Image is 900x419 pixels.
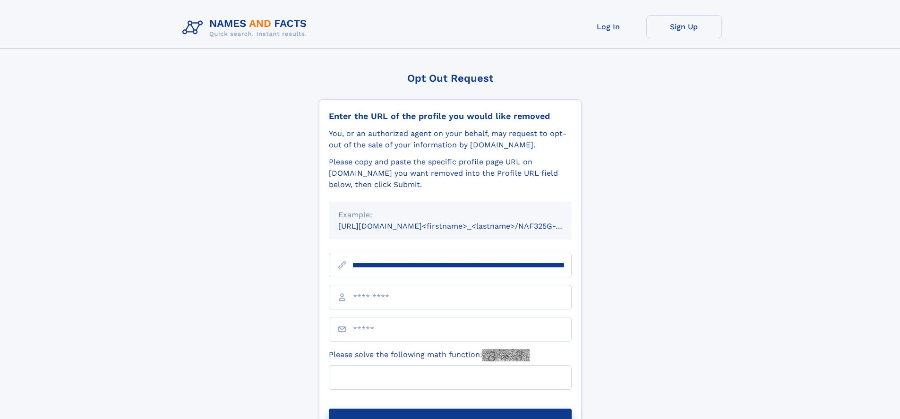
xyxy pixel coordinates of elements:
[319,72,582,84] div: Opt Out Request
[329,349,530,361] label: Please solve the following math function:
[329,156,572,190] div: Please copy and paste the specific profile page URL on [DOMAIN_NAME] you want removed into the Pr...
[338,209,562,221] div: Example:
[329,111,572,121] div: Enter the URL of the profile you would like removed
[571,15,646,38] a: Log In
[646,15,722,38] a: Sign Up
[329,128,572,151] div: You, or an authorized agent on your behalf, may request to opt-out of the sale of your informatio...
[338,222,590,231] small: [URL][DOMAIN_NAME]<firstname>_<lastname>/NAF325G-xxxxxxxx
[179,15,315,41] img: Logo Names and Facts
